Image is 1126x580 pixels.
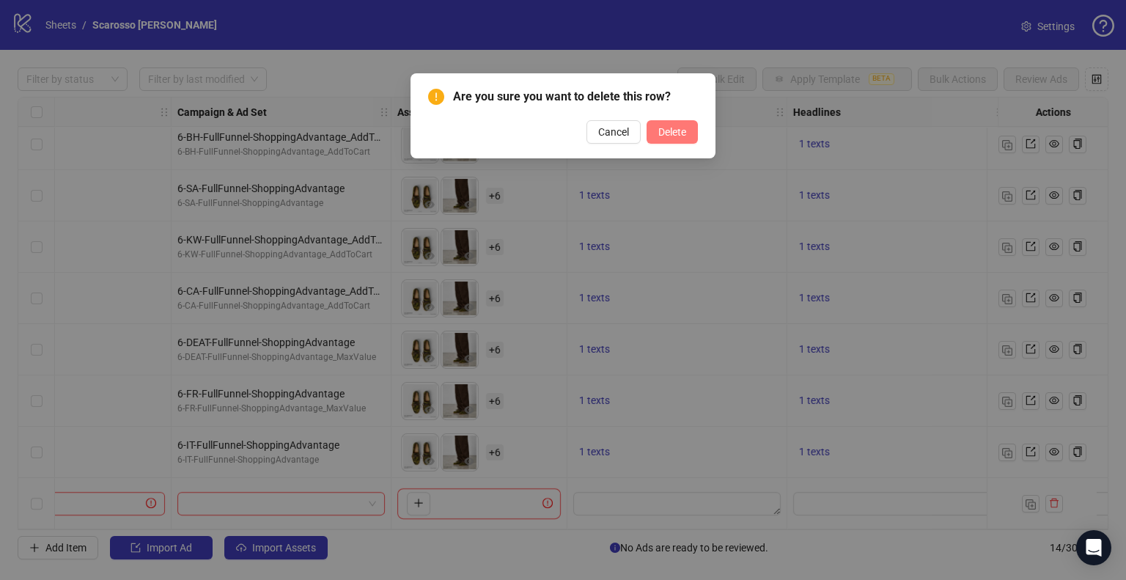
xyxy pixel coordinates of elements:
[428,89,444,105] span: exclamation-circle
[453,88,698,106] span: Are you sure you want to delete this row?
[647,120,698,144] button: Delete
[586,120,641,144] button: Cancel
[1076,530,1111,565] div: Open Intercom Messenger
[598,126,629,138] span: Cancel
[658,126,686,138] span: Delete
